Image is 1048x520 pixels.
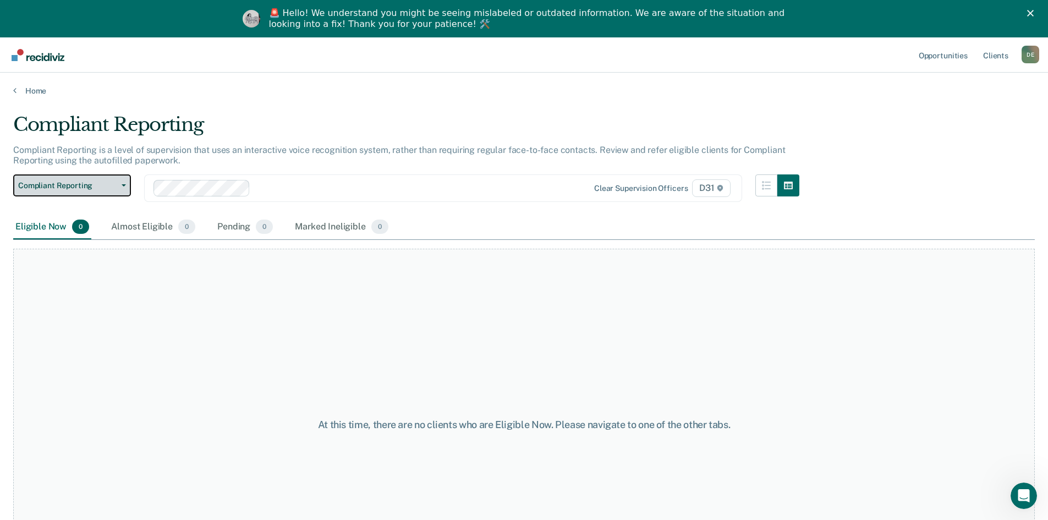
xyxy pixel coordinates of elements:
[1022,46,1039,63] div: D E
[72,220,89,234] span: 0
[1027,10,1038,17] div: Close
[594,184,688,193] div: Clear supervision officers
[1022,46,1039,63] button: Profile dropdown button
[215,215,275,239] div: Pending0
[178,220,195,234] span: 0
[13,86,1035,96] a: Home
[18,181,117,190] span: Compliant Reporting
[981,37,1011,73] a: Clients
[917,37,970,73] a: Opportunities
[13,215,91,239] div: Eligible Now0
[371,220,388,234] span: 0
[1011,483,1037,509] iframe: Intercom live chat
[293,215,391,239] div: Marked Ineligible0
[692,179,730,197] span: D31
[109,215,197,239] div: Almost Eligible0
[256,220,273,234] span: 0
[13,145,785,166] p: Compliant Reporting is a level of supervision that uses an interactive voice recognition system, ...
[269,419,780,431] div: At this time, there are no clients who are Eligible Now. Please navigate to one of the other tabs.
[12,49,64,61] img: Recidiviz
[243,10,260,28] img: Profile image for Kim
[13,174,131,196] button: Compliant Reporting
[269,8,788,30] div: 🚨 Hello! We understand you might be seeing mislabeled or outdated information. We are aware of th...
[13,113,799,145] div: Compliant Reporting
